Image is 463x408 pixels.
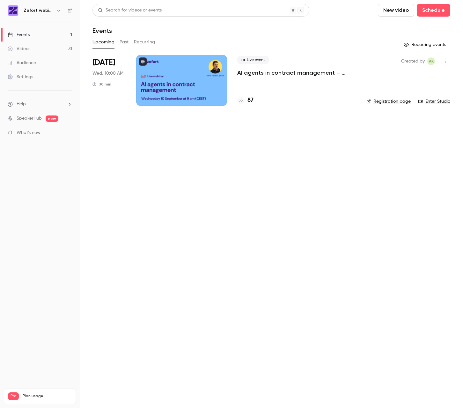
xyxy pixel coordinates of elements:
[378,4,414,17] button: New video
[24,7,54,14] h6: Zefort webinars
[17,130,40,136] span: What's new
[237,69,356,77] a: AI agents in contract management – What you need to know right now
[17,101,26,108] span: Help
[46,115,58,122] span: new
[366,98,411,105] a: Registration page
[8,74,33,80] div: Settings
[8,46,30,52] div: Videos
[247,96,254,105] h4: 87
[17,115,42,122] a: SpeakerHub
[417,4,450,17] button: Schedule
[92,70,123,77] span: Wed, 10:00 AM
[23,394,72,399] span: Plan usage
[418,98,450,105] a: Enter Studio
[98,7,162,14] div: Search for videos or events
[92,82,111,87] div: 30 min
[64,130,72,136] iframe: Noticeable Trigger
[401,40,450,50] button: Recurring events
[120,37,129,47] button: Past
[92,55,126,106] div: Sep 10 Wed, 10:00 AM (Europe/Helsinki)
[429,57,434,65] span: AK
[8,392,19,400] span: Pro
[401,57,425,65] span: Created by
[8,101,72,108] li: help-dropdown-opener
[8,32,30,38] div: Events
[92,37,114,47] button: Upcoming
[237,56,269,64] span: Live event
[8,5,18,16] img: Zefort webinars
[8,60,36,66] div: Audience
[237,96,254,105] a: 87
[134,37,155,47] button: Recurring
[427,57,435,65] span: Anna Kauppila
[92,27,112,34] h1: Events
[92,57,115,68] span: [DATE]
